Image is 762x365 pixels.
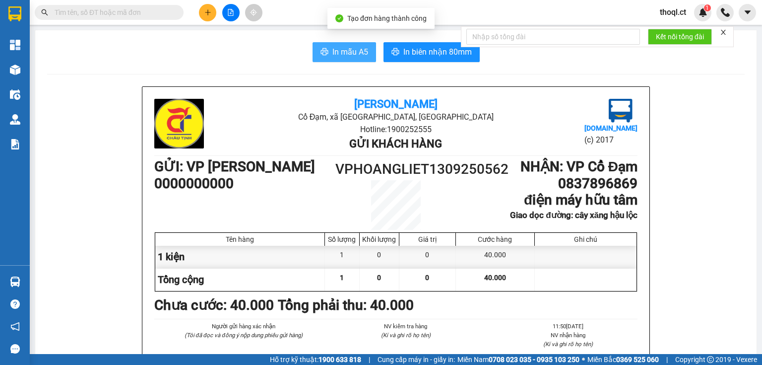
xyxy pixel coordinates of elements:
img: warehouse-icon [10,277,20,287]
span: file-add [227,9,234,16]
li: (c) 2017 [584,134,637,146]
button: aim [245,4,262,21]
li: Cổ Đạm, xã [GEOGRAPHIC_DATA], [GEOGRAPHIC_DATA] [93,24,415,37]
span: 40.000 [484,274,506,282]
sup: 1 [704,4,711,11]
strong: 0708 023 035 - 0935 103 250 [489,356,579,364]
span: caret-down [743,8,752,17]
span: Miền Bắc [587,354,659,365]
input: Tìm tên, số ĐT hoặc mã đơn [55,7,172,18]
b: Chưa cước : 40.000 [154,297,274,313]
span: Tạo đơn hàng thành công [347,14,427,22]
button: file-add [222,4,240,21]
strong: 0369 525 060 [616,356,659,364]
span: printer [320,48,328,57]
button: plus [199,4,216,21]
div: Ghi chú [537,235,634,243]
span: Cung cấp máy in - giấy in: [378,354,455,365]
li: Hotline: 1900252555 [235,123,557,136]
div: Số lượng [327,235,357,243]
img: icon-new-feature [698,8,707,17]
div: 1 [325,246,360,268]
b: Giao dọc đường: cây xăng hậu lộc [510,210,637,220]
button: printerIn biên nhận 80mm [383,42,480,62]
span: Kết nối tổng đài [656,31,704,42]
img: logo-vxr [8,6,21,21]
span: check-circle [335,14,343,22]
li: NV kiểm tra hàng [336,322,475,331]
b: [DOMAIN_NAME] [584,124,637,132]
input: Nhập số tổng đài [466,29,640,45]
b: Gửi khách hàng [349,138,442,150]
span: In biên nhận 80mm [403,46,472,58]
h1: 0000000000 [154,175,335,192]
img: dashboard-icon [10,40,20,50]
img: solution-icon [10,139,20,149]
span: aim [250,9,257,16]
span: ⚪️ [582,358,585,362]
span: | [666,354,668,365]
span: search [41,9,48,16]
span: question-circle [10,299,20,309]
img: warehouse-icon [10,114,20,125]
li: 11:50[DATE] [499,322,637,331]
span: Hỗ trợ kỹ thuật: [270,354,361,365]
img: logo.jpg [154,99,204,148]
span: 1 [340,274,344,282]
li: Hotline: 1900252555 [93,37,415,49]
span: close [720,29,727,36]
span: In mẫu A5 [332,46,368,58]
div: 1 kiện [155,246,325,268]
li: Cổ Đạm, xã [GEOGRAPHIC_DATA], [GEOGRAPHIC_DATA] [235,111,557,123]
i: (Tôi đã đọc và đồng ý nộp dung phiếu gửi hàng) [185,332,303,339]
img: logo.jpg [609,99,633,123]
div: Cước hàng [458,235,532,243]
img: warehouse-icon [10,65,20,75]
h1: VPHOANGLIET1309250562 [335,158,456,180]
div: 40.000 [456,246,535,268]
span: Miền Nam [457,354,579,365]
b: GỬI : VP [PERSON_NAME] [154,158,315,175]
span: notification [10,322,20,331]
button: printerIn mẫu A5 [313,42,376,62]
i: (Kí và ghi rõ họ tên) [543,341,593,348]
span: 1 [705,4,709,11]
div: Khối lượng [362,235,396,243]
i: (Kí và ghi rõ họ tên) [381,332,431,339]
span: copyright [707,356,714,363]
b: GỬI : VP [PERSON_NAME] [12,72,173,88]
span: printer [391,48,399,57]
span: 0 [425,274,429,282]
li: Người gửi hàng xác nhận [174,322,313,331]
div: 0 [399,246,456,268]
div: 0 [360,246,399,268]
img: warehouse-icon [10,89,20,100]
span: plus [204,9,211,16]
span: Tổng cộng [158,274,204,286]
button: Kết nối tổng đài [648,29,712,45]
b: NHẬN : VP Cổ Đạm [520,158,637,175]
b: [PERSON_NAME] [354,98,438,110]
span: 0 [377,274,381,282]
img: logo.jpg [12,12,62,62]
div: Giá trị [402,235,453,243]
div: Tên hàng [158,235,322,243]
span: | [369,354,370,365]
img: phone-icon [721,8,730,17]
button: caret-down [739,4,756,21]
h1: 0837896869 [456,175,637,192]
li: NV nhận hàng [499,331,637,340]
strong: 1900 633 818 [318,356,361,364]
b: Tổng phải thu: 40.000 [278,297,414,313]
span: message [10,344,20,354]
h1: điện máy hữu tâm [456,192,637,209]
span: thoql.ct [652,6,694,18]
